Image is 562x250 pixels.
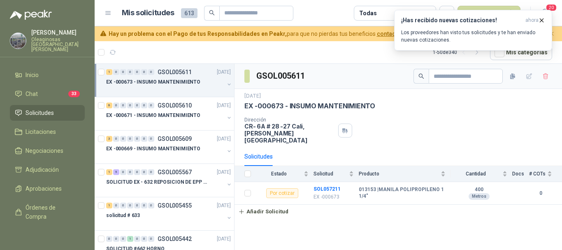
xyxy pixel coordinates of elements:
p: GSOL005610 [158,103,192,108]
b: SOL057211 [314,186,341,192]
a: Aprobaciones [10,181,85,196]
p: Dirección [244,117,335,123]
p: Los proveedores han visto tus solicitudes y te han enviado nuevas cotizaciones. [401,29,545,44]
p: Oleaginosas [GEOGRAPHIC_DATA][PERSON_NAME] [31,37,85,52]
div: 0 [127,136,133,142]
div: Solicitudes [244,152,273,161]
div: 0 [148,69,154,75]
div: 0 [120,236,126,242]
span: Producto [359,171,439,177]
h3: GSOL005611 [256,70,306,82]
p: EX -000673 - INSUMO MANTENIMIENTO [106,78,200,86]
a: Órdenes de Compra [10,200,85,224]
span: Órdenes de Compra [26,203,77,221]
div: Metros [469,193,490,200]
p: solicitud # 633 [106,212,140,220]
p: [DATE] [217,168,231,176]
span: para que no pierdas tus beneficios [109,29,433,38]
div: 0 [127,169,133,175]
a: Adjudicación [10,162,85,178]
p: EX -000673 [314,193,354,201]
a: contacta a un asesor [377,30,433,37]
div: 0 [134,236,140,242]
p: [PERSON_NAME] [31,30,85,35]
a: Solicitudes [10,105,85,121]
a: Licitaciones [10,124,85,140]
p: CR- 6A # 28 -27 Cali , [PERSON_NAME][GEOGRAPHIC_DATA] [244,123,335,144]
img: Company Logo [10,33,26,49]
div: 0 [141,69,147,75]
div: 0 [148,136,154,142]
a: Añadir Solicitud [235,205,562,219]
span: 20 [546,4,557,12]
img: Logo peakr [10,10,52,20]
p: SOLICITUD EX - 632 REPOSICION DE EPP #2 [106,178,209,186]
div: 6 [106,103,112,108]
span: search [418,73,424,79]
div: 0 [141,169,147,175]
span: 33 [68,91,80,97]
div: 0 [120,136,126,142]
div: 0 [113,69,119,75]
div: 0 [127,203,133,208]
p: [DATE] [217,135,231,143]
th: # COTs [529,166,562,182]
p: GSOL005609 [158,136,192,142]
a: Chat33 [10,86,85,102]
a: 1 0 0 0 0 0 0 GSOL005611[DATE] EX -000673 - INSUMO MANTENIMIENTO [106,67,232,93]
div: 1 [106,203,112,208]
div: 0 [113,236,119,242]
b: 400 [451,187,507,193]
th: Solicitud [314,166,359,182]
a: Remisiones [10,228,85,243]
div: 0 [134,136,140,142]
div: 1 [127,236,133,242]
span: Chat [26,89,38,98]
div: 0 [113,203,119,208]
p: GSOL005442 [158,236,192,242]
p: [DATE] [217,102,231,110]
div: 0 [106,236,112,242]
p: [DATE] [244,92,261,100]
div: 1 [106,69,112,75]
div: 5 [113,169,119,175]
div: 1 [106,169,112,175]
p: EX -000669 - INSUMO MANTENIMIENTO [106,145,200,153]
div: 0 [120,203,126,208]
a: 1 0 0 0 0 0 0 GSOL005455[DATE] solicitud # 633 [106,201,232,227]
span: Aprobaciones [26,184,62,193]
b: 0 [529,189,552,197]
div: 0 [148,169,154,175]
div: Por cotizar [266,188,298,198]
button: 20 [537,6,552,21]
th: Producto [359,166,451,182]
span: Solicitudes [26,108,54,117]
div: 0 [113,103,119,108]
div: 0 [141,136,147,142]
div: 0 [127,103,133,108]
span: search [209,10,215,16]
h3: ¡Has recibido nuevas cotizaciones! [401,17,522,24]
span: Cantidad [451,171,501,177]
p: GSOL005455 [158,203,192,208]
p: [DATE] [217,202,231,210]
span: Solicitud [314,171,347,177]
span: 613 [181,8,197,18]
div: 0 [134,69,140,75]
p: [DATE] [217,235,231,243]
span: ahora [525,17,539,24]
div: 0 [141,236,147,242]
a: Inicio [10,67,85,83]
div: 0 [148,103,154,108]
div: 0 [113,136,119,142]
a: 1 5 0 0 0 0 0 GSOL005567[DATE] SOLICITUD EX - 632 REPOSICION DE EPP #2 [106,167,232,194]
p: [DATE] [217,68,231,76]
th: Docs [512,166,529,182]
button: Nueva solicitud [457,6,520,21]
a: 3 0 0 0 0 0 0 GSOL005609[DATE] EX -000669 - INSUMO MANTENIMIENTO [106,134,232,160]
div: 0 [141,203,147,208]
div: 0 [120,69,126,75]
a: Negociaciones [10,143,85,159]
div: 0 [134,103,140,108]
div: 0 [134,169,140,175]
